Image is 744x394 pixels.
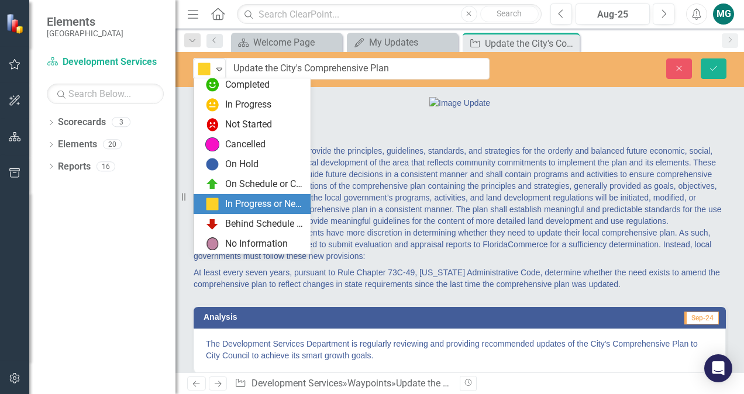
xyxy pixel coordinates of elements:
input: Search ClearPoint... [237,4,542,25]
h3: Analysis [204,313,454,322]
div: No Information [225,237,288,251]
a: My Updates [350,35,455,50]
div: 20 [103,140,122,150]
button: Aug-25 [576,4,650,25]
div: On Hold [225,158,259,171]
span: Sep-24 [684,312,719,324]
div: In Progress [225,98,271,112]
img: On Schedule or Complete [205,177,219,191]
p: At least every seven years, pursuant to Rule Chapter 73C-49, [US_STATE] Administrative Code, dete... [194,264,726,290]
span: Search [497,9,522,18]
div: Update the City's Comprehensive Plan [396,378,552,389]
div: Welcome Page [253,35,339,50]
p: The Development Services Department is regularly reviewing and providing recommended updates of t... [206,338,714,361]
input: Search Below... [47,84,164,104]
small: [GEOGRAPHIC_DATA] [47,29,123,38]
div: Update the City's Comprehensive Plan [485,36,577,51]
img: Not Started [205,117,219,132]
a: Elements [58,138,97,151]
img: In Progress [205,98,219,112]
span: Elements [47,15,123,29]
div: Completed [225,78,270,92]
div: In Progress or Needs Work [225,198,304,211]
img: No Information [205,237,219,251]
button: MG [713,4,734,25]
div: Open Intercom Messenger [704,354,732,382]
div: On Schedule or Complete [225,178,304,191]
img: Image Update [429,97,490,109]
div: Aug-25 [580,8,646,22]
div: My Updates [369,35,455,50]
a: Waypoints [347,378,391,389]
input: This field is required [226,58,490,80]
div: » » [235,377,451,390]
div: Cancelled [225,138,266,151]
img: In Progress or Needs Work [205,197,219,211]
img: ClearPoint Strategy [6,13,26,34]
img: In Progress or Needs Work [197,62,211,76]
p: The comprehensive plan shall provide the principles, guidelines, standards, and strategies for th... [194,145,726,264]
img: On Hold [205,157,219,171]
div: 16 [97,161,115,171]
a: Scorecards [58,116,106,129]
button: Search [480,6,539,22]
img: Behind Schedule or Not Started [205,217,219,231]
a: Development Services [252,378,343,389]
div: Not Started [225,118,272,132]
div: 3 [112,117,130,127]
a: Development Services [47,56,164,69]
a: Welcome Page [234,35,339,50]
a: Reports [58,160,91,174]
img: Cancelled [205,137,219,151]
div: Behind Schedule or Not Started [225,217,304,231]
img: Completed [205,78,219,92]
